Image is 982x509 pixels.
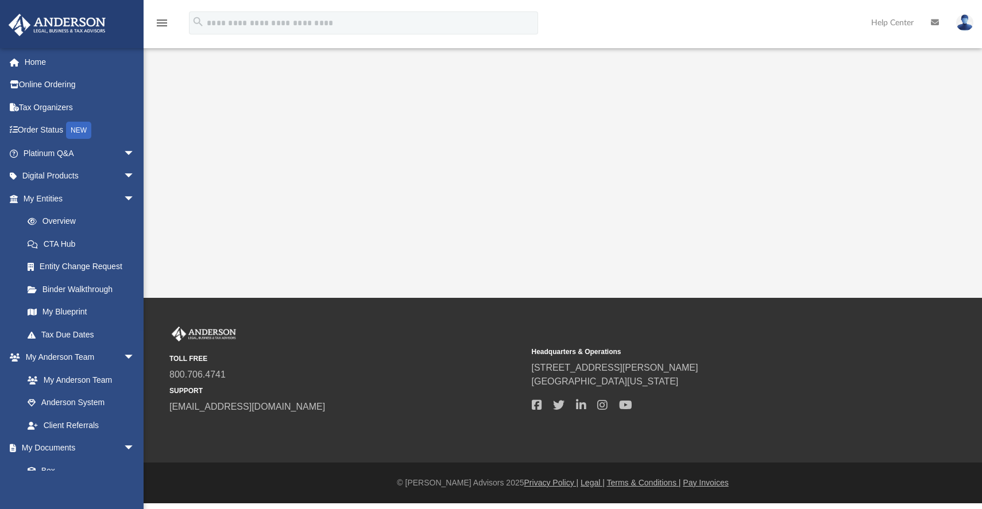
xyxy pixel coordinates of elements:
[8,346,146,369] a: My Anderson Teamarrow_drop_down
[8,50,152,73] a: Home
[66,122,91,139] div: NEW
[192,15,204,28] i: search
[155,16,169,30] i: menu
[16,278,152,301] a: Binder Walkthrough
[532,363,698,372] a: [STREET_ADDRESS][PERSON_NAME]
[169,353,524,364] small: TOLL FREE
[16,414,146,437] a: Client Referrals
[956,14,973,31] img: User Pic
[123,187,146,211] span: arrow_drop_down
[5,14,109,36] img: Anderson Advisors Platinum Portal
[524,478,579,487] a: Privacy Policy |
[8,437,146,460] a: My Documentsarrow_drop_down
[532,347,886,357] small: Headquarters & Operations
[532,376,679,386] a: [GEOGRAPHIC_DATA][US_STATE]
[16,391,146,414] a: Anderson System
[16,210,152,233] a: Overview
[16,368,141,391] a: My Anderson Team
[144,477,982,489] div: © [PERSON_NAME] Advisors 2025
[8,119,152,142] a: Order StatusNEW
[8,142,152,165] a: Platinum Q&Aarrow_drop_down
[16,301,146,324] a: My Blueprint
[123,165,146,188] span: arrow_drop_down
[8,73,152,96] a: Online Ordering
[155,22,169,30] a: menu
[123,346,146,370] span: arrow_drop_down
[581,478,605,487] a: Legal |
[8,96,152,119] a: Tax Organizers
[169,402,325,411] a: [EMAIL_ADDRESS][DOMAIN_NAME]
[16,232,152,255] a: CTA Hub
[16,323,152,346] a: Tax Due Dates
[16,255,152,278] a: Entity Change Request
[169,327,238,341] img: Anderson Advisors Platinum Portal
[169,386,524,396] small: SUPPORT
[169,370,226,379] a: 800.706.4741
[8,165,152,188] a: Digital Productsarrow_drop_down
[123,142,146,165] span: arrow_drop_down
[123,437,146,460] span: arrow_drop_down
[607,478,681,487] a: Terms & Conditions |
[683,478,728,487] a: Pay Invoices
[16,459,141,482] a: Box
[8,187,152,210] a: My Entitiesarrow_drop_down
